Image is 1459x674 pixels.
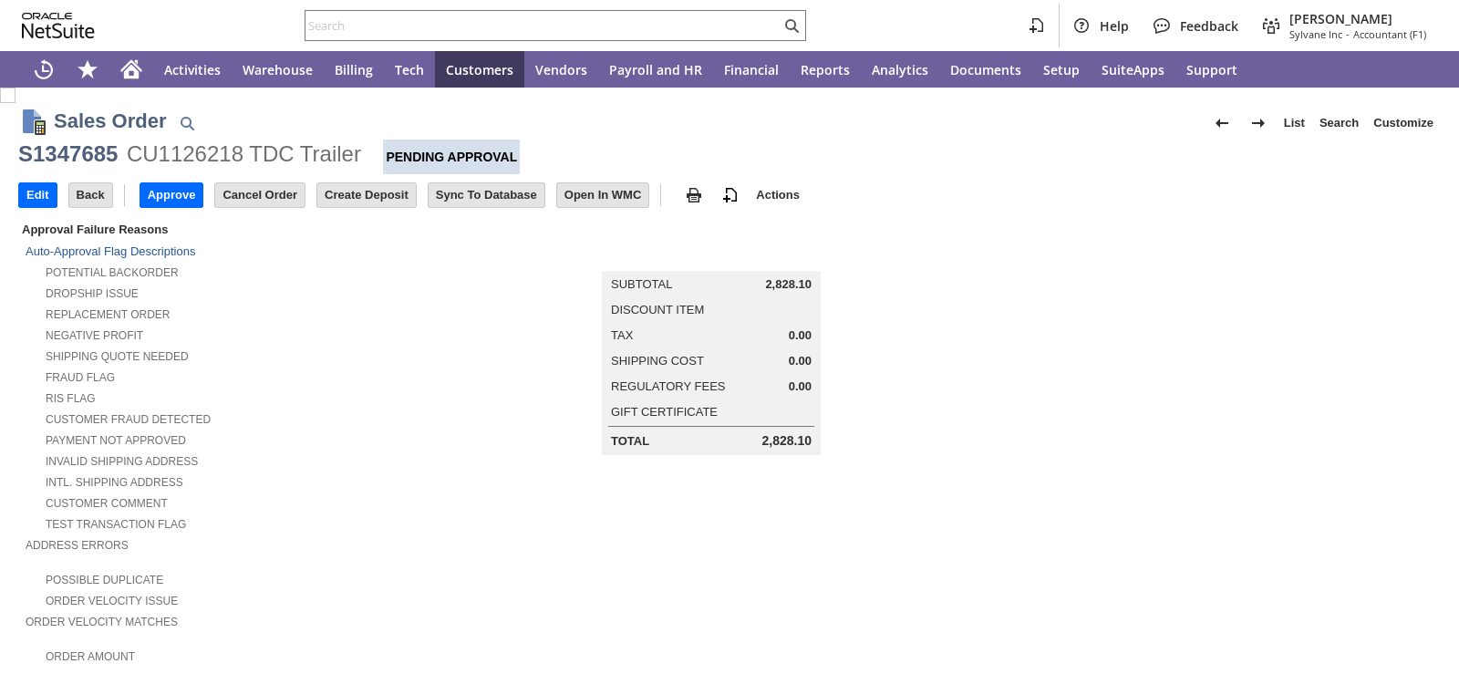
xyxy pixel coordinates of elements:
[1353,27,1426,41] span: Accountant (F1)
[765,277,812,292] span: 2,828.10
[801,61,850,78] span: Reports
[683,184,705,206] img: print.svg
[557,183,649,207] input: Open In WMC
[749,188,807,202] a: Actions
[789,379,812,394] span: 0.00
[215,183,305,207] input: Cancel Order
[950,61,1021,78] span: Documents
[33,58,55,80] svg: Recent Records
[611,303,704,316] a: Discount Item
[535,61,587,78] span: Vendors
[22,51,66,88] a: Recent Records
[429,183,544,207] input: Sync To Database
[524,51,598,88] a: Vendors
[46,308,170,321] a: Replacement Order
[164,61,221,78] span: Activities
[861,51,939,88] a: Analytics
[46,595,178,607] a: Order Velocity Issue
[1102,61,1164,78] span: SuiteApps
[1346,27,1350,41] span: -
[781,15,802,36] svg: Search
[46,266,179,279] a: Potential Backorder
[66,51,109,88] div: Shortcuts
[1186,61,1237,78] span: Support
[127,140,361,169] div: CU1126218 TDC Trailer
[383,140,520,174] div: Pending Approval
[1247,112,1269,134] img: Next
[713,51,790,88] a: Financial
[46,350,189,363] a: Shipping Quote Needed
[46,650,135,663] a: Order Amount
[317,183,416,207] input: Create Deposit
[435,51,524,88] a: Customers
[1043,61,1080,78] span: Setup
[335,61,373,78] span: Billing
[305,15,781,36] input: Search
[46,329,143,342] a: Negative Profit
[611,328,633,342] a: Tax
[611,405,718,419] a: Gift Certificate
[1091,51,1175,88] a: SuiteApps
[109,51,153,88] a: Home
[872,61,928,78] span: Analytics
[1180,17,1238,35] span: Feedback
[446,61,513,78] span: Customers
[324,51,384,88] a: Billing
[46,574,163,586] a: Possible Duplicate
[939,51,1032,88] a: Documents
[18,140,118,169] div: S1347685
[69,183,112,207] input: Back
[719,184,741,206] img: add-record.svg
[243,61,313,78] span: Warehouse
[1032,51,1091,88] a: Setup
[176,112,198,134] img: Quick Find
[724,61,779,78] span: Financial
[762,433,812,449] span: 2,828.10
[46,392,96,405] a: RIS flag
[1312,109,1366,138] a: Search
[611,354,704,368] a: Shipping Cost
[1211,112,1233,134] img: Previous
[22,13,95,38] svg: logo
[1289,27,1342,41] span: Sylvane Inc
[395,61,424,78] span: Tech
[232,51,324,88] a: Warehouse
[26,539,129,552] a: Address Errors
[789,354,812,368] span: 0.00
[46,455,198,468] a: Invalid Shipping Address
[26,244,195,258] a: Auto-Approval Flag Descriptions
[26,616,178,628] a: Order Velocity Matches
[1366,109,1441,138] a: Customize
[46,434,186,447] a: Payment not approved
[1289,10,1426,27] span: [PERSON_NAME]
[1277,109,1312,138] a: List
[611,379,725,393] a: Regulatory Fees
[611,277,672,291] a: Subtotal
[1100,17,1129,35] span: Help
[77,58,98,80] svg: Shortcuts
[46,476,183,489] a: Intl. Shipping Address
[46,413,211,426] a: Customer Fraud Detected
[140,183,203,207] input: Approve
[120,58,142,80] svg: Home
[54,106,167,136] h1: Sales Order
[19,183,57,207] input: Edit
[789,328,812,343] span: 0.00
[153,51,232,88] a: Activities
[611,434,649,448] a: Total
[602,242,821,271] caption: Summary
[384,51,435,88] a: Tech
[46,287,139,300] a: Dropship Issue
[609,61,702,78] span: Payroll and HR
[1175,51,1248,88] a: Support
[46,497,168,510] a: Customer Comment
[598,51,713,88] a: Payroll and HR
[18,219,485,240] div: Approval Failure Reasons
[790,51,861,88] a: Reports
[46,518,186,531] a: Test Transaction Flag
[46,371,115,384] a: Fraud Flag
